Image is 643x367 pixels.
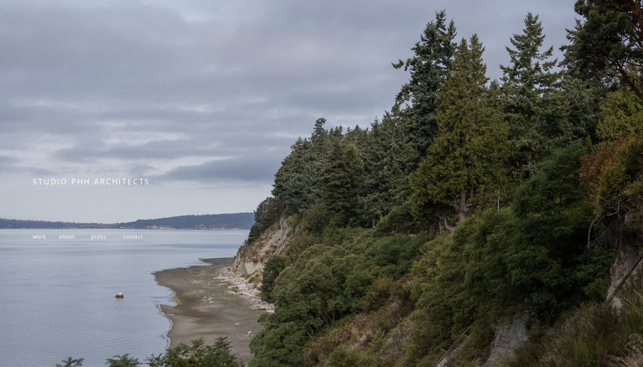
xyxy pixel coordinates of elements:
a: about [59,233,74,240]
span: STUDIO PHH ARCHITECTS [33,176,150,187]
a: contact [123,233,143,240]
a: press [91,233,106,240]
a: work [33,233,46,240]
